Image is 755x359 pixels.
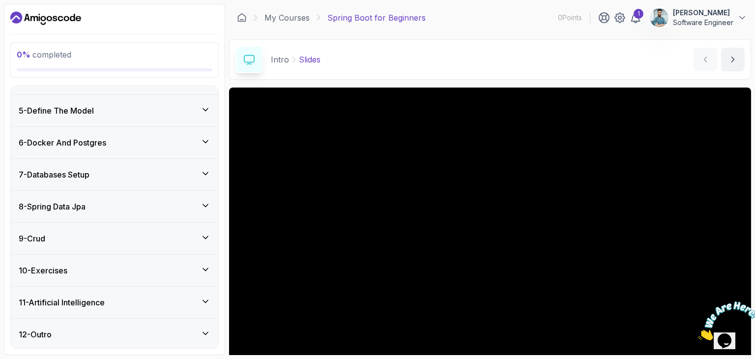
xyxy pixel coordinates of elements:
button: user profile image[PERSON_NAME]Software Engineer [649,8,747,28]
h3: 9 - Crud [19,233,45,244]
h3: 8 - Spring Data Jpa [19,201,86,212]
a: My Courses [264,12,310,24]
p: Software Engineer [673,18,733,28]
h3: 11 - Artificial Intelligence [19,297,105,308]
button: 10-Exercises [11,255,218,286]
button: 7-Databases Setup [11,159,218,190]
button: previous content [694,48,717,71]
button: 12-Outro [11,319,218,350]
img: user profile image [650,8,668,27]
h3: 10 - Exercises [19,265,67,276]
h3: 7 - Databases Setup [19,169,89,180]
a: 1 [630,12,641,24]
span: 1 [4,4,8,12]
h3: 12 - Outro [19,329,52,340]
button: 8-Spring Data Jpa [11,191,218,222]
button: 9-Crud [11,223,218,254]
img: Chat attention grabber [4,4,65,43]
button: 5-Define The Model [11,95,218,126]
div: 1 [634,9,643,19]
iframe: chat widget [694,298,755,344]
p: Intro [271,54,289,65]
button: 6-Docker And Postgres [11,127,218,158]
p: Spring Boot for Beginners [327,12,426,24]
button: next content [721,48,745,71]
p: Slides [299,54,320,65]
p: [PERSON_NAME] [673,8,733,18]
span: 0 % [17,50,30,60]
h3: 5 - Define The Model [19,105,94,117]
span: completed [17,50,71,60]
h3: 6 - Docker And Postgres [19,137,106,149]
a: Dashboard [10,10,81,26]
p: 0 Points [558,13,582,23]
button: 11-Artificial Intelligence [11,287,218,318]
a: Dashboard [237,13,247,23]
